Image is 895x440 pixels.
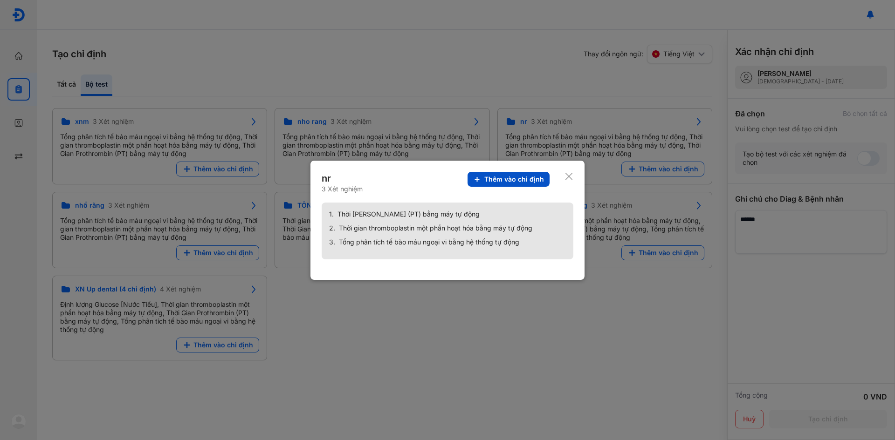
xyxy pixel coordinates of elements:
[329,224,335,232] span: 2.
[468,172,550,187] button: Thêm vào chỉ định
[339,238,519,246] span: Tổng phân tích tế bào máu ngoại vi bằng hệ thống tự động
[329,210,334,218] span: 1.
[339,224,532,232] span: Thời gian thromboplastin một phần hoạt hóa bằng máy tự động
[484,175,544,183] span: Thêm vào chỉ định
[322,185,363,193] div: 3 Xét nghiệm
[337,210,480,218] span: Thời [PERSON_NAME] (PT) bằng máy tự động
[329,238,335,246] span: 3.
[322,172,363,185] div: nr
